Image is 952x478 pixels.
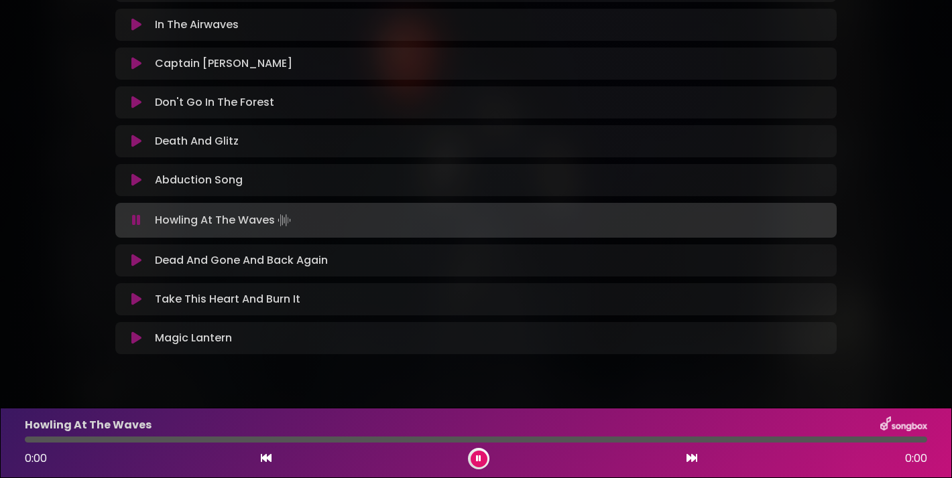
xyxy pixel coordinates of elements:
p: In The Airwaves [155,17,239,33]
p: Howling At The Waves [155,211,294,230]
p: Don't Go In The Forest [155,94,274,110]
p: Magic Lantern [155,330,232,346]
p: Captain [PERSON_NAME] [155,56,292,72]
img: waveform4.gif [275,211,294,230]
p: Abduction Song [155,172,243,188]
p: Death And Glitz [155,133,239,149]
p: Take This Heart And Burn It [155,291,300,307]
p: Dead And Gone And Back Again [155,252,328,268]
